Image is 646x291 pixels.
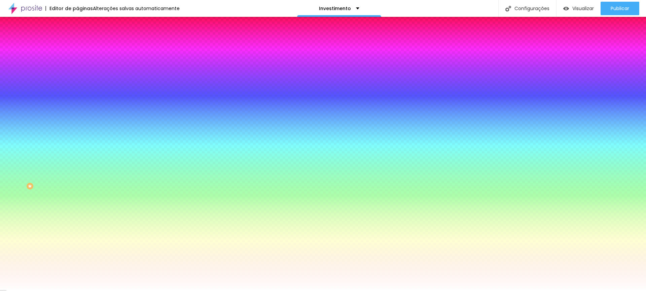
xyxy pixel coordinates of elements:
[572,6,594,11] span: Visualizar
[557,2,601,15] button: Visualizar
[319,6,351,11] p: Investimento
[505,6,511,11] img: Icone
[93,6,180,11] div: Alterações salvas automaticamente
[601,2,639,15] button: Publicar
[45,6,93,11] div: Editor de páginas
[563,6,569,11] img: view-1.svg
[611,6,629,11] span: Publicar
